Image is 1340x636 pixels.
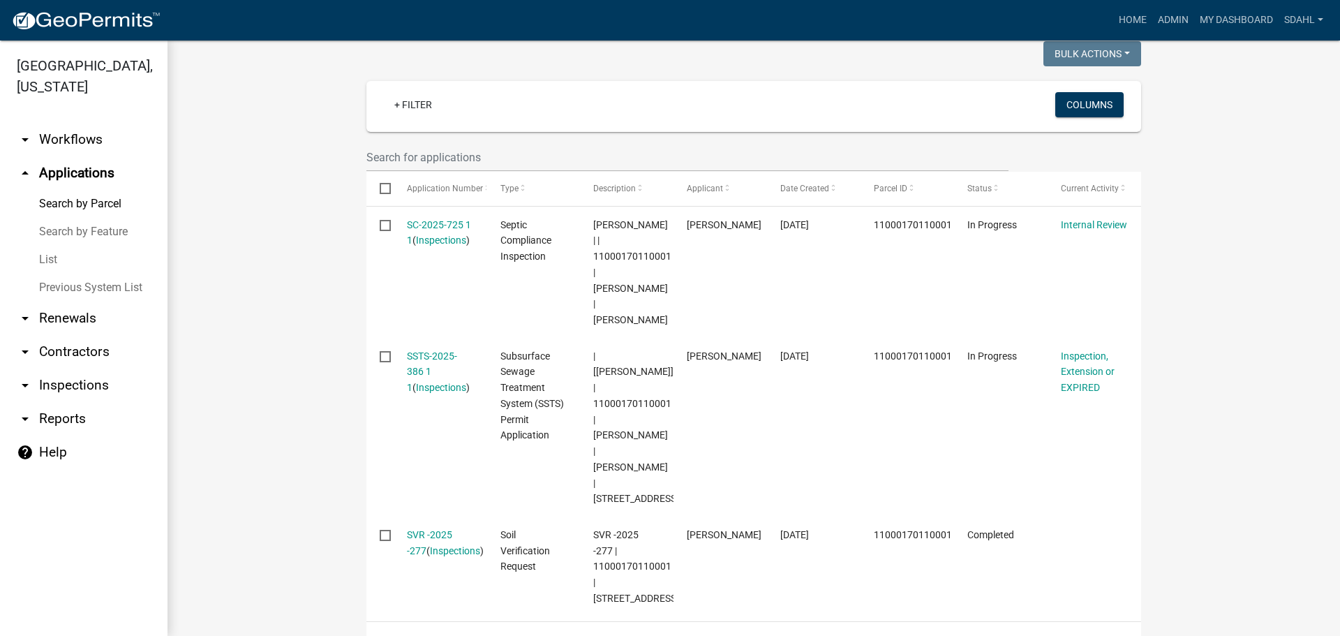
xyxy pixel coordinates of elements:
span: Description [593,184,636,193]
i: arrow_drop_down [17,343,33,360]
i: arrow_drop_down [17,131,33,148]
span: Date Created [780,184,829,193]
datatable-header-cell: Application Number [393,172,486,205]
span: Scott M Ellingson [687,529,761,540]
span: Application Number [407,184,483,193]
a: Inspection, Extension or EXPIRED [1061,350,1115,394]
a: Home [1113,7,1152,34]
i: arrow_drop_down [17,310,33,327]
span: Scott M Ellingson [687,350,761,362]
i: help [17,444,33,461]
datatable-header-cell: Parcel ID [861,172,954,205]
div: ( ) [407,527,474,559]
span: Type [500,184,519,193]
input: Search for applications [366,143,1008,172]
span: 08/19/2025 [780,529,809,540]
span: Scott M Ellingson [687,219,761,230]
span: 08/30/2025 [780,350,809,362]
a: SC-2025-725 1 1 [407,219,471,246]
datatable-header-cell: Applicant [673,172,767,205]
i: arrow_drop_down [17,377,33,394]
datatable-header-cell: Date Created [767,172,861,205]
span: Completed [967,529,1014,540]
datatable-header-cell: Status [954,172,1048,205]
span: 11000170110001 [874,529,952,540]
a: SSTS-2025-386 1 1 [407,350,457,394]
i: arrow_drop_down [17,411,33,427]
a: Inspections [416,235,466,246]
datatable-header-cell: Type [486,172,580,205]
a: + Filter [383,92,443,117]
button: Bulk Actions [1043,41,1141,66]
span: | [Alexis Newark] | 11000170110001 | CHAD L ZERR | LORA ZERR | 31340 CO HWY 73 [593,350,679,505]
a: SVR -2025 -277 [407,529,452,556]
a: Inspections [416,382,466,393]
span: In Progress [967,219,1017,230]
span: In Progress [967,350,1017,362]
datatable-header-cell: Current Activity [1048,172,1141,205]
a: Inspections [430,545,480,556]
a: Internal Review [1061,219,1127,230]
div: ( ) [407,348,474,396]
span: 11000170110001 [874,219,952,230]
span: Subsurface Sewage Treatment System (SSTS) Permit Application [500,350,564,441]
span: Current Activity [1061,184,1119,193]
span: Status [967,184,992,193]
span: SVR -2025 -277 | 11000170110001 | 31340 CO HWY 73 [593,529,679,604]
i: arrow_drop_up [17,165,33,182]
span: Parcel ID [874,184,907,193]
span: 11000170110001 [874,350,952,362]
a: Admin [1152,7,1194,34]
span: Septic Compliance Inspection [500,219,551,262]
a: sdahl [1279,7,1329,34]
datatable-header-cell: Description [580,172,673,205]
datatable-header-cell: Select [366,172,393,205]
div: ( ) [407,217,474,249]
span: Soil Verification Request [500,529,550,572]
button: Columns [1055,92,1124,117]
a: My Dashboard [1194,7,1279,34]
span: Sheila Dahl | | 11000170110001 | CHAD L ZERR | LORA ZERR [593,219,671,326]
span: 10/14/2025 [780,219,809,230]
span: Applicant [687,184,723,193]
